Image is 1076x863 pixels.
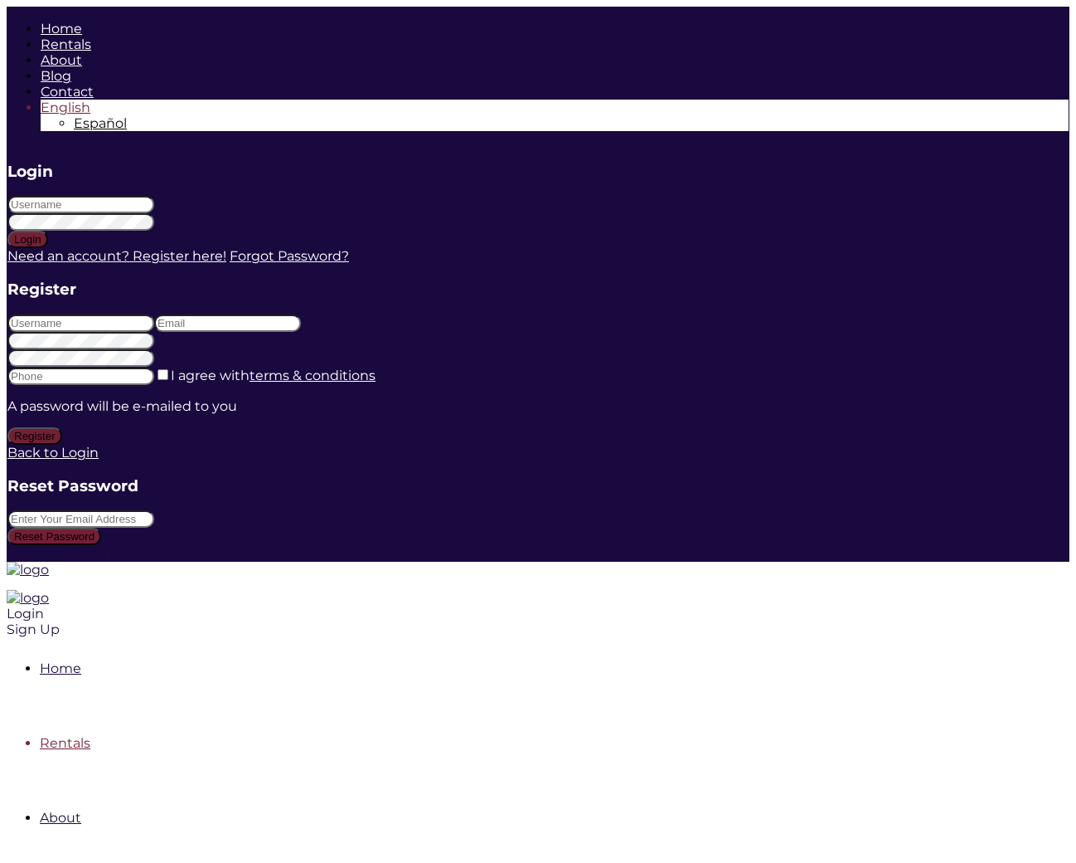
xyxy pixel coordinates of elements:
[7,231,48,248] button: Login
[41,37,91,52] a: Rentals
[250,368,376,383] a: terms & conditions
[7,510,154,528] input: Enter Your Email Address
[7,368,154,385] input: Phone
[7,476,1069,495] h3: Reset Password
[74,115,127,131] span: Español
[40,661,81,676] a: Home
[41,52,82,68] a: About
[7,606,1053,622] div: Login
[7,562,49,578] img: logo
[40,810,81,826] a: About
[7,248,226,264] a: Need an account? Register here!
[7,528,101,545] button: Reset Password
[154,314,301,332] input: Email
[171,368,376,383] label: I agree with
[41,100,90,115] span: English
[41,84,94,100] a: Contact
[7,196,154,213] input: Username
[7,280,1069,299] h3: Register
[7,398,1069,414] p: A password will be e-mailed to you
[7,545,113,561] a: Return to Login
[74,115,127,131] a: Switch to Español
[7,622,1053,637] div: Sign Up
[41,21,82,37] a: Home
[7,590,49,606] img: logo
[7,427,62,445] button: Register
[7,445,99,461] a: Back to Login
[7,314,154,332] input: Username
[41,68,71,84] a: Blog
[7,162,1069,181] h3: Login
[40,735,90,751] a: Rentals
[230,248,349,264] a: Forgot Password?
[41,100,90,115] a: Switch to English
